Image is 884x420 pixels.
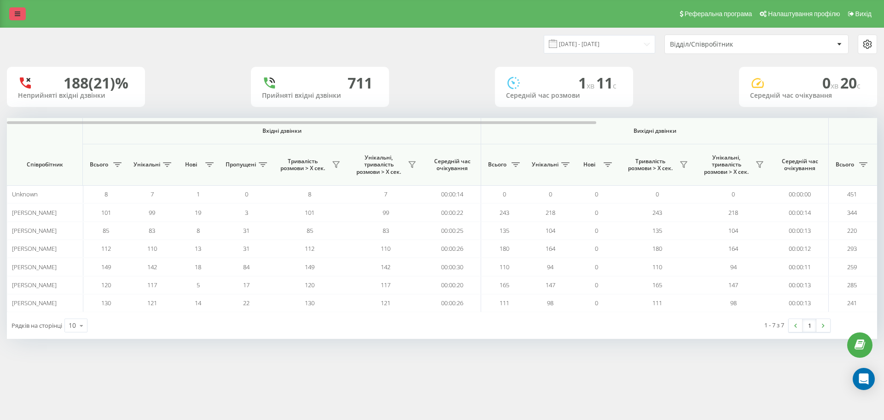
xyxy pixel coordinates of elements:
td: 00:00:20 [424,276,481,294]
span: 243 [500,208,509,217]
span: 165 [652,281,662,289]
span: 0 [503,190,506,198]
span: 22 [243,299,250,307]
span: 5 [197,281,200,289]
span: 0 [595,190,598,198]
span: 8 [308,190,311,198]
span: Вихідні дзвінки [503,127,807,135]
span: Середній час очікування [430,158,474,172]
span: [PERSON_NAME] [12,226,57,235]
span: 1 [197,190,200,198]
span: Середній час очікування [778,158,821,172]
span: 241 [847,299,857,307]
td: 00:00:13 [771,294,829,312]
span: 112 [101,244,111,253]
span: 218 [728,208,738,217]
span: 142 [381,263,390,271]
span: 99 [383,208,389,217]
span: 31 [243,244,250,253]
div: 711 [348,74,372,92]
span: 110 [500,263,509,271]
span: Всього [87,161,110,168]
span: 451 [847,190,857,198]
span: 121 [381,299,390,307]
span: Унікальні [134,161,160,168]
td: 00:00:12 [771,240,829,258]
td: 00:00:14 [771,203,829,221]
span: Пропущені [226,161,256,168]
span: 164 [728,244,738,253]
span: 0 [595,226,598,235]
span: Вхідні дзвінки [107,127,457,135]
span: 11 [596,73,616,93]
span: 164 [546,244,555,253]
div: Прийняті вхідні дзвінки [262,92,378,100]
span: 18 [195,263,201,271]
span: 8 [105,190,108,198]
span: 130 [101,299,111,307]
span: 121 [147,299,157,307]
span: 1 [578,73,596,93]
span: 135 [500,226,509,235]
span: 259 [847,263,857,271]
td: 00:00:13 [771,276,829,294]
span: 110 [652,263,662,271]
span: Тривалість розмови > Х сек. [624,158,677,172]
span: Тривалість розмови > Х сек. [276,158,329,172]
span: Вихід [855,10,872,18]
span: 0 [595,263,598,271]
span: 104 [728,226,738,235]
div: Неприйняті вхідні дзвінки [18,92,134,100]
span: Унікальні, тривалість розмови > Х сек. [700,154,753,176]
span: [PERSON_NAME] [12,281,57,289]
span: 117 [147,281,157,289]
div: Середній час розмови [506,92,622,100]
span: c [857,81,861,91]
span: 243 [652,208,662,217]
span: 3 [245,208,248,217]
td: 00:00:22 [424,203,481,221]
span: Рядків на сторінці [12,321,62,330]
span: [PERSON_NAME] [12,299,57,307]
span: 130 [305,299,314,307]
span: Унікальні, тривалість розмови > Х сек. [352,154,405,176]
span: Всього [486,161,509,168]
span: 101 [101,208,111,217]
span: 0 [732,190,735,198]
span: 20 [840,73,861,93]
span: Співробітник [15,161,75,168]
span: 180 [500,244,509,253]
span: 0 [822,73,840,93]
td: 00:00:25 [424,222,481,240]
span: 111 [500,299,509,307]
span: 142 [147,263,157,271]
span: хв [587,81,596,91]
span: 344 [847,208,857,217]
span: 19 [195,208,201,217]
div: Open Intercom Messenger [853,368,875,390]
td: 00:00:30 [424,258,481,276]
td: 00:00:26 [424,294,481,312]
span: 110 [381,244,390,253]
span: 99 [149,208,155,217]
span: хв [831,81,840,91]
td: 00:00:14 [424,185,481,203]
span: 165 [500,281,509,289]
span: 83 [383,226,389,235]
td: 00:00:00 [771,185,829,203]
span: 85 [103,226,109,235]
span: 94 [730,263,737,271]
span: Unknown [12,190,38,198]
span: 0 [595,244,598,253]
div: 10 [69,321,76,330]
span: Налаштування профілю [768,10,840,18]
span: 7 [384,190,387,198]
div: 1 - 7 з 7 [764,320,784,330]
span: [PERSON_NAME] [12,263,57,271]
span: 110 [147,244,157,253]
span: 85 [307,226,313,235]
span: 101 [305,208,314,217]
span: [PERSON_NAME] [12,244,57,253]
span: 7 [151,190,154,198]
span: 83 [149,226,155,235]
